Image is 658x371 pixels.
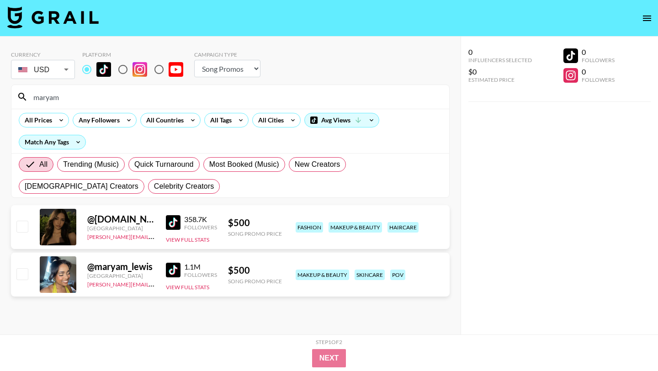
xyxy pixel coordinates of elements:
[355,270,385,280] div: skincare
[582,76,615,83] div: Followers
[390,270,405,280] div: pov
[166,215,180,230] img: TikTok
[87,232,309,240] a: [PERSON_NAME][EMAIL_ADDRESS][PERSON_NAME][PERSON_NAME][DOMAIN_NAME]
[296,222,323,233] div: fashion
[329,222,382,233] div: makeup & beauty
[316,339,342,345] div: Step 1 of 2
[166,284,209,291] button: View Full Stats
[184,224,217,231] div: Followers
[87,279,223,288] a: [PERSON_NAME][EMAIL_ADDRESS][DOMAIN_NAME]
[638,9,656,27] button: open drawer
[134,159,194,170] span: Quick Turnaround
[169,62,183,77] img: YouTube
[184,271,217,278] div: Followers
[468,76,532,83] div: Estimated Price
[253,113,286,127] div: All Cities
[11,51,75,58] div: Currency
[228,217,282,228] div: $ 500
[7,6,99,28] img: Grail Talent
[87,261,155,272] div: @ maryam_lewis
[13,62,73,78] div: USD
[228,230,282,237] div: Song Promo Price
[166,263,180,277] img: TikTok
[141,113,186,127] div: All Countries
[228,278,282,285] div: Song Promo Price
[295,159,340,170] span: New Creators
[468,48,532,57] div: 0
[87,225,155,232] div: [GEOGRAPHIC_DATA]
[194,51,260,58] div: Campaign Type
[133,62,147,77] img: Instagram
[468,67,532,76] div: $0
[305,113,379,127] div: Avg Views
[209,159,279,170] span: Most Booked (Music)
[582,57,615,64] div: Followers
[296,270,349,280] div: makeup & beauty
[73,113,122,127] div: Any Followers
[87,272,155,279] div: [GEOGRAPHIC_DATA]
[582,67,615,76] div: 0
[166,236,209,243] button: View Full Stats
[87,213,155,225] div: @ [DOMAIN_NAME]
[312,349,346,367] button: Next
[582,48,615,57] div: 0
[25,181,138,192] span: [DEMOGRAPHIC_DATA] Creators
[468,57,532,64] div: Influencers Selected
[612,325,647,360] iframe: Drift Widget Chat Controller
[154,181,214,192] span: Celebrity Creators
[184,262,217,271] div: 1.1M
[82,51,191,58] div: Platform
[205,113,233,127] div: All Tags
[63,159,119,170] span: Trending (Music)
[28,90,444,104] input: Search by User Name
[96,62,111,77] img: TikTok
[228,265,282,276] div: $ 500
[39,159,48,170] span: All
[184,215,217,224] div: 358.7K
[19,135,85,149] div: Match Any Tags
[19,113,54,127] div: All Prices
[387,222,419,233] div: haircare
